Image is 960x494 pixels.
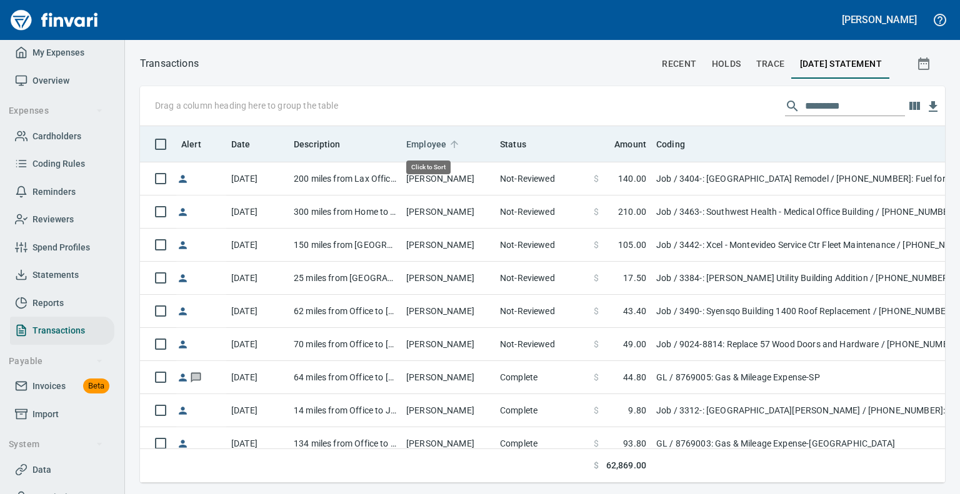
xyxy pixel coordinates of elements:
td: Not-Reviewed [495,328,589,361]
span: Reviewers [32,212,74,227]
span: System [9,437,103,452]
span: Status [500,137,542,152]
span: Employee [406,137,462,152]
span: 17.50 [623,272,646,284]
span: 9.80 [628,404,646,417]
td: Complete [495,361,589,394]
td: 14 miles from Office to Jobsite [289,394,401,427]
span: Coding [656,137,685,152]
span: Reimbursement [176,340,189,348]
td: [PERSON_NAME] [401,394,495,427]
span: trace [756,56,785,72]
span: Overview [32,73,69,89]
h5: [PERSON_NAME] [842,13,917,26]
span: 62,869.00 [606,459,646,472]
a: InvoicesBeta [10,372,114,400]
span: Coding Rules [32,156,85,172]
a: Reports [10,289,114,317]
span: $ [594,239,599,251]
td: 200 miles from Lax Office to [GEOGRAPHIC_DATA] [289,162,401,195]
a: Data [10,456,114,484]
span: Reimbursement [176,307,189,315]
td: [PERSON_NAME] [401,162,495,195]
td: 70 miles from Office to [GEOGRAPHIC_DATA] [289,328,401,361]
a: Coding Rules [10,150,114,178]
span: Transactions [32,323,85,338]
a: Transactions [10,317,114,345]
td: 62 miles from Office to [GEOGRAPHIC_DATA] [289,295,401,328]
td: 64 miles from Office to [GEOGRAPHIC_DATA] [289,361,401,394]
td: Complete [495,394,589,427]
td: [DATE] [226,295,289,328]
span: Amount [598,137,646,152]
p: Drag a column heading here to group the table [155,99,338,112]
span: Reimbursement [176,240,189,249]
span: $ [594,205,599,218]
span: Reminders [32,184,76,200]
td: 150 miles from [GEOGRAPHIC_DATA] to [GEOGRAPHIC_DATA] [289,229,401,262]
span: Expenses [9,103,103,119]
td: [DATE] [226,427,289,460]
span: Reimbursement [176,207,189,215]
td: [PERSON_NAME] [401,361,495,394]
nav: breadcrumb [140,56,199,71]
p: Transactions [140,56,199,71]
span: Date [231,137,267,152]
button: Choose columns to display [905,97,924,116]
span: Coding [656,137,701,152]
td: Not-Reviewed [495,162,589,195]
td: 134 miles from Office to EC [289,427,401,460]
span: Reimbursement [176,274,189,282]
td: [PERSON_NAME] [401,262,495,295]
span: holds [712,56,741,72]
span: $ [594,404,599,417]
td: [DATE] [226,262,289,295]
span: Status [500,137,526,152]
span: Amount [614,137,646,152]
td: [DATE] [226,361,289,394]
button: System [4,433,108,456]
a: Overview [10,67,114,95]
span: 49.00 [623,338,646,350]
span: Reimbursement [176,439,189,447]
span: My Expenses [32,45,84,61]
td: Not-Reviewed [495,262,589,295]
span: Has messages [189,373,202,381]
td: Not-Reviewed [495,229,589,262]
span: recent [662,56,696,72]
span: $ [594,437,599,450]
span: Spend Profiles [32,240,90,255]
span: Import [32,407,59,422]
img: Finvari [7,5,101,35]
span: [DATE] Statement [800,56,882,72]
span: $ [594,338,599,350]
button: Download table [924,97,942,116]
button: Show transactions within a particular date range [905,49,945,79]
a: Spend Profiles [10,234,114,262]
span: $ [594,371,599,383]
span: 140.00 [618,172,646,185]
span: 43.40 [623,305,646,317]
span: Cardholders [32,129,81,144]
span: $ [594,459,599,472]
td: [DATE] [226,195,289,229]
td: [PERSON_NAME] [401,328,495,361]
td: [DATE] [226,162,289,195]
span: 93.80 [623,437,646,450]
span: $ [594,172,599,185]
span: Date [231,137,251,152]
span: Alert [181,137,201,152]
button: Payable [4,350,108,373]
span: Description [294,137,341,152]
span: Description [294,137,357,152]
td: 25 miles from [GEOGRAPHIC_DATA] to [GEOGRAPHIC_DATA] [289,262,401,295]
button: [PERSON_NAME] [839,10,920,29]
td: 300 miles from Home to SWH MOB [289,195,401,229]
td: [DATE] [226,229,289,262]
td: [PERSON_NAME] [401,295,495,328]
span: 105.00 [618,239,646,251]
span: Statements [32,267,79,283]
span: Reports [32,295,64,311]
td: Not-Reviewed [495,295,589,328]
a: Reminders [10,178,114,206]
